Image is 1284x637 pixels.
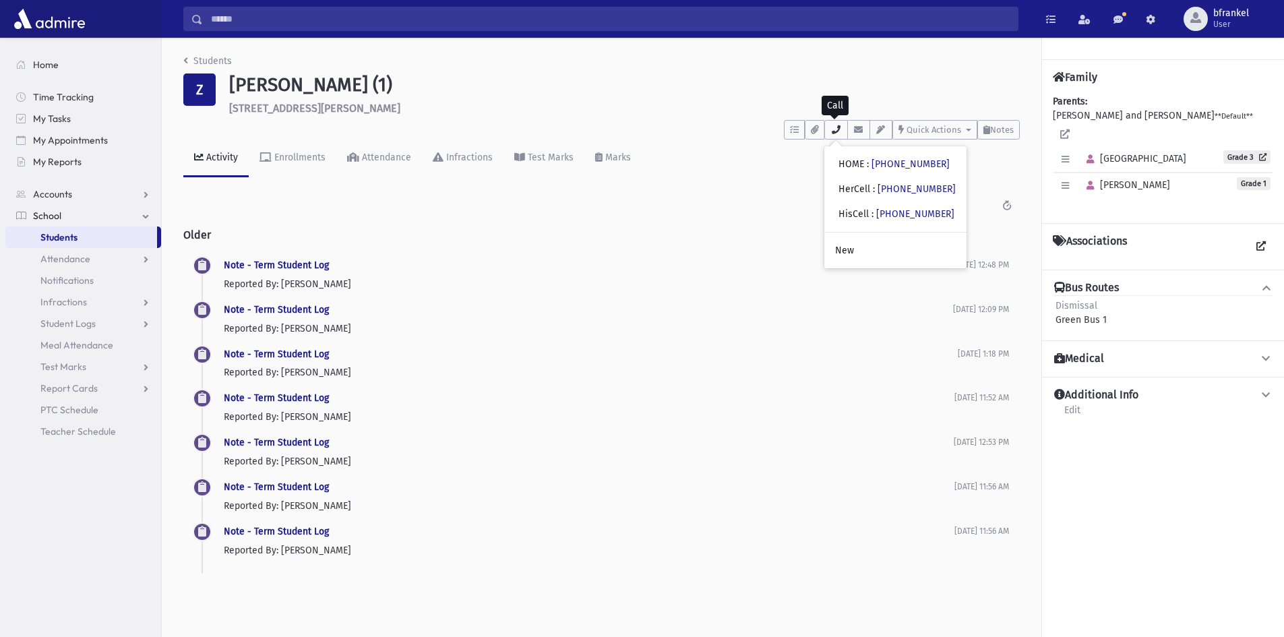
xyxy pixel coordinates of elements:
span: bfrankel [1213,8,1249,19]
span: [DATE] 12:48 PM [953,260,1009,270]
span: [DATE] 12:53 PM [954,437,1009,447]
div: Test Marks [525,152,574,163]
p: Reported By: [PERSON_NAME] [224,499,954,513]
span: : [873,183,875,195]
h4: Medical [1054,352,1104,366]
a: Notifications [5,270,161,291]
a: Note - Term Student Log [224,260,329,271]
span: Notes [990,125,1014,135]
a: Note - Term Student Log [224,392,329,404]
a: Teacher Schedule [5,421,161,442]
a: New [824,238,967,263]
h4: Family [1053,71,1097,84]
a: Attendance [5,248,161,270]
a: Infractions [422,140,503,177]
span: Infractions [40,296,87,308]
button: Bus Routes [1053,281,1273,295]
p: Reported By: [PERSON_NAME] [224,322,953,336]
a: Report Cards [5,377,161,399]
span: [PERSON_NAME] [1080,179,1170,191]
a: Students [183,55,232,67]
a: Marks [584,140,642,177]
a: Infractions [5,291,161,313]
span: User [1213,19,1249,30]
p: Reported By: [PERSON_NAME] [224,454,954,468]
a: PTC Schedule [5,399,161,421]
a: Student Logs [5,313,161,334]
span: Teacher Schedule [40,425,116,437]
div: Marks [603,152,631,163]
span: Student Logs [40,317,96,330]
a: Home [5,54,161,75]
span: School [33,210,61,222]
div: Z [183,73,216,106]
span: [DATE] 11:56 AM [954,482,1009,491]
a: [PHONE_NUMBER] [872,158,950,170]
a: My Tasks [5,108,161,129]
button: Notes [977,120,1020,140]
span: Home [33,59,59,71]
img: AdmirePro [11,5,88,32]
button: Medical [1053,352,1273,366]
span: Notifications [40,274,94,286]
p: Reported By: [PERSON_NAME] [224,543,954,557]
a: My Appointments [5,129,161,151]
span: Report Cards [40,382,98,394]
a: View all Associations [1249,235,1273,259]
a: Edit [1064,402,1081,427]
button: Additional Info [1053,388,1273,402]
a: Time Tracking [5,86,161,108]
a: Note - Term Student Log [224,481,329,493]
p: Reported By: [PERSON_NAME] [224,410,954,424]
span: PTC Schedule [40,404,98,416]
div: HisCell [838,207,954,221]
div: Call [822,96,849,115]
a: Note - Term Student Log [224,348,329,360]
a: Note - Term Student Log [224,304,329,315]
span: Students [40,231,78,243]
span: My Appointments [33,134,108,146]
span: Time Tracking [33,91,94,103]
a: Students [5,226,157,248]
a: Accounts [5,183,161,205]
div: Activity [204,152,238,163]
button: Quick Actions [892,120,977,140]
a: Note - Term Student Log [224,526,329,537]
a: My Reports [5,151,161,173]
h6: [STREET_ADDRESS][PERSON_NAME] [229,102,1020,115]
span: Grade 1 [1237,177,1271,190]
a: [PHONE_NUMBER] [876,208,954,220]
h4: Bus Routes [1054,281,1119,295]
span: My Tasks [33,113,71,125]
a: Test Marks [5,356,161,377]
div: [PERSON_NAME] and [PERSON_NAME] [1053,94,1273,212]
div: HOME [838,157,950,171]
span: [DATE] 12:09 PM [953,305,1009,314]
p: Reported By: [PERSON_NAME] [224,277,953,291]
span: [DATE] 1:18 PM [958,349,1009,359]
p: Reported By: [PERSON_NAME] [224,365,958,380]
div: Infractions [444,152,493,163]
span: Quick Actions [907,125,961,135]
nav: breadcrumb [183,54,232,73]
span: : [872,208,874,220]
a: Attendance [336,140,422,177]
h4: Additional Info [1054,388,1138,402]
a: Activity [183,140,249,177]
h2: Older [183,218,1020,252]
div: Green Bus 1 [1056,299,1107,327]
span: [DATE] 11:56 AM [954,526,1009,536]
span: Accounts [33,188,72,200]
span: [DATE] 11:52 AM [954,393,1009,402]
a: Test Marks [503,140,584,177]
input: Search [203,7,1018,31]
a: [PHONE_NUMBER] [878,183,956,195]
a: School [5,205,161,226]
div: Enrollments [272,152,326,163]
span: Test Marks [40,361,86,373]
a: Note - Term Student Log [224,437,329,448]
h4: Associations [1053,235,1127,259]
a: Meal Attendance [5,334,161,356]
div: Attendance [359,152,411,163]
a: Grade 3 [1223,150,1271,164]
